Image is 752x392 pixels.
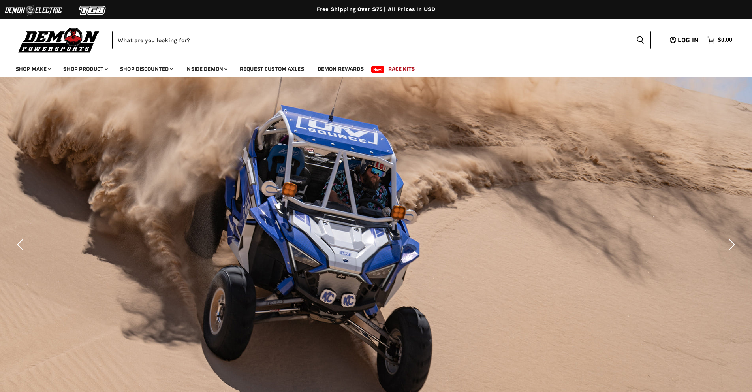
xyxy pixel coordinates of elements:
[60,6,692,13] div: Free Shipping Over $75 | All Prices In USD
[112,31,630,49] input: Search
[57,61,113,77] a: Shop Product
[722,237,738,253] button: Next
[678,35,699,45] span: Log in
[371,66,385,73] span: New!
[10,58,730,77] ul: Main menu
[630,31,651,49] button: Search
[718,36,732,44] span: $0.00
[4,3,63,18] img: Demon Electric Logo 2
[14,237,30,253] button: Previous
[63,3,122,18] img: TGB Logo 2
[10,61,56,77] a: Shop Make
[382,61,421,77] a: Race Kits
[312,61,370,77] a: Demon Rewards
[179,61,232,77] a: Inside Demon
[114,61,178,77] a: Shop Discounted
[703,34,736,46] a: $0.00
[234,61,310,77] a: Request Custom Axles
[666,37,703,44] a: Log in
[16,26,102,54] img: Demon Powersports
[112,31,651,49] form: Product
